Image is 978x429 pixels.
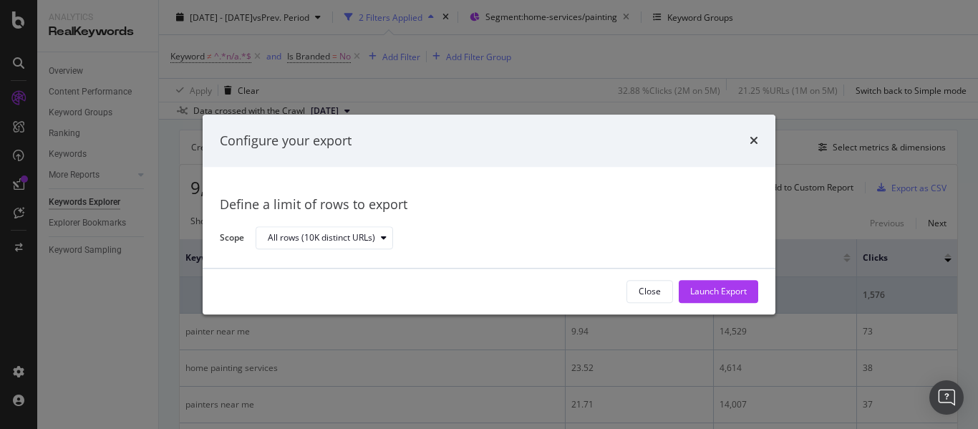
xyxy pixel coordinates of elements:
[639,286,661,298] div: Close
[203,115,775,314] div: modal
[220,231,244,247] label: Scope
[256,227,393,250] button: All rows (10K distinct URLs)
[929,380,964,415] div: Open Intercom Messenger
[220,132,352,150] div: Configure your export
[626,280,673,303] button: Close
[220,196,758,215] div: Define a limit of rows to export
[679,280,758,303] button: Launch Export
[268,234,375,243] div: All rows (10K distinct URLs)
[690,286,747,298] div: Launch Export
[750,132,758,150] div: times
